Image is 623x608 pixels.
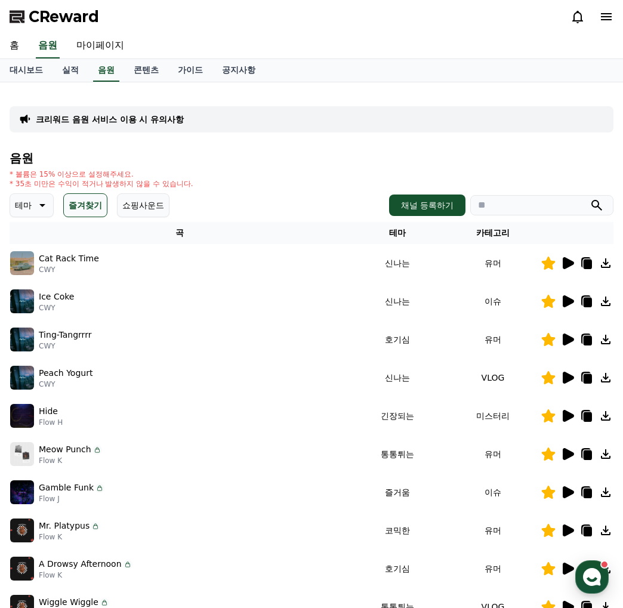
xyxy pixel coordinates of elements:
span: CReward [29,7,99,26]
p: Hide [39,405,58,418]
td: 미스터리 [445,397,541,435]
a: 마이페이지 [67,33,134,58]
button: 쇼핑사운드 [117,193,169,217]
a: 콘텐츠 [124,59,168,82]
td: 호기심 [350,320,445,359]
span: 홈 [38,396,45,406]
a: 가이드 [168,59,212,82]
p: Flow J [39,494,104,504]
a: CReward [10,7,99,26]
button: 즐겨찾기 [63,193,107,217]
p: CWY [39,341,91,351]
p: Ting-Tangrrrr [39,329,91,341]
th: 테마 [350,222,445,244]
td: 이슈 [445,473,541,511]
p: Flow H [39,418,63,427]
p: Mr. Platypus [39,520,90,532]
td: 신나는 [350,244,445,282]
img: music [10,366,34,390]
td: 유머 [445,435,541,473]
td: 신나는 [350,282,445,320]
p: Flow K [39,456,102,465]
h4: 음원 [10,152,613,165]
span: 대화 [109,397,124,406]
p: Gamble Funk [39,482,94,494]
p: Cat Rack Time [39,252,99,265]
button: 채널 등록하기 [389,195,465,216]
a: 홈 [4,378,79,408]
img: music [10,289,34,313]
a: 공지사항 [212,59,265,82]
td: 유머 [445,244,541,282]
td: 유머 [445,550,541,588]
p: Peach Yogurt [39,367,92,379]
img: music [10,404,34,428]
img: music [10,328,34,351]
button: 테마 [10,193,54,217]
td: 통통튀는 [350,435,445,473]
td: VLOG [445,359,541,397]
p: Flow K [39,570,132,580]
td: 유머 [445,511,541,550]
td: 유머 [445,320,541,359]
th: 카테고리 [445,222,541,244]
a: 크리워드 음원 서비스 이용 시 유의사항 [36,113,184,125]
img: music [10,557,34,581]
p: * 볼륨은 15% 이상으로 설정해주세요. [10,169,193,179]
img: music [10,442,34,466]
td: 코믹한 [350,511,445,550]
p: CWY [39,379,92,389]
td: 신나는 [350,359,445,397]
p: Meow Punch [39,443,91,456]
p: CWY [39,265,99,274]
td: 즐거움 [350,473,445,511]
p: Ice Coke [39,291,74,303]
p: Flow K [39,532,100,542]
td: 이슈 [445,282,541,320]
span: 설정 [184,396,199,406]
a: 음원 [36,33,60,58]
img: music [10,480,34,504]
td: 긴장되는 [350,397,445,435]
p: CWY [39,303,74,313]
a: 대화 [79,378,154,408]
p: * 35초 미만은 수익이 적거나 발생하지 않을 수 있습니다. [10,179,193,189]
img: music [10,251,34,275]
th: 곡 [10,222,350,244]
img: music [10,519,34,542]
a: 음원 [93,59,119,82]
a: 설정 [154,378,229,408]
p: A Drowsy Afternoon [39,558,122,570]
td: 호기심 [350,550,445,588]
a: 실적 [53,59,88,82]
p: 테마 [15,197,32,214]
